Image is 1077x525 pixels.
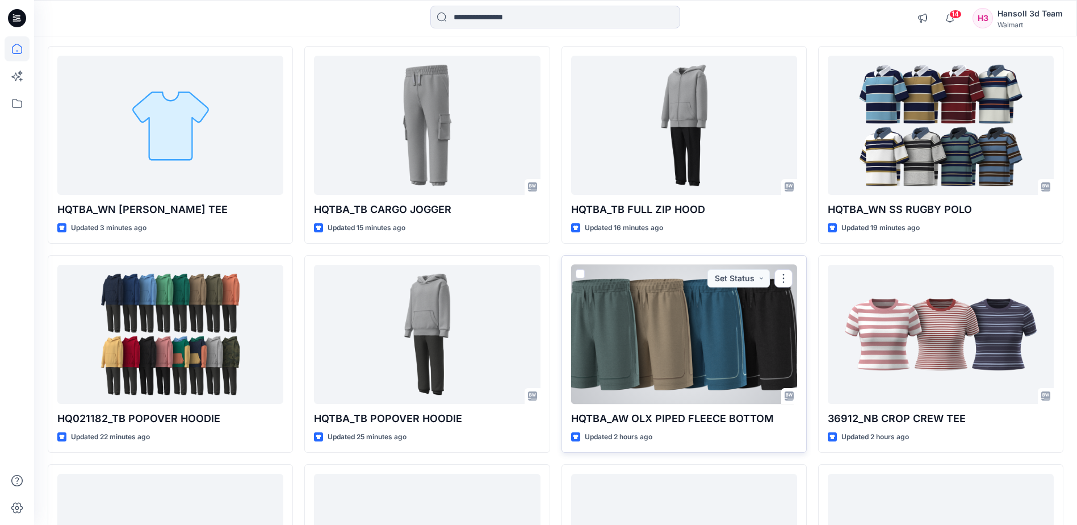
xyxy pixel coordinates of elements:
p: 36912_NB CROP CREW TEE [828,411,1054,427]
p: HQTBA_WN [PERSON_NAME] TEE [57,202,283,218]
p: Updated 25 minutes ago [328,431,407,443]
a: HQTBA_TB CARGO JOGGER [314,56,540,195]
p: HQTBA_TB CARGO JOGGER [314,202,540,218]
p: HQTBA_TB POPOVER HOODIE [314,411,540,427]
p: Updated 22 minutes ago [71,431,150,443]
p: HQTBA_TB FULL ZIP HOOD [571,202,797,218]
p: Updated 3 minutes ago [71,222,146,234]
a: HQTBA_WN SS RINGER TEE [57,56,283,195]
div: H3 [973,8,993,28]
a: HQTBA_WN SS RUGBY POLO [828,56,1054,195]
a: HQ021182_TB POPOVER HOODIE [57,265,283,404]
p: HQTBA_WN SS RUGBY POLO [828,202,1054,218]
span: 14 [949,10,962,19]
div: Walmart [998,20,1063,29]
a: HQTBA_AW OLX PIPED FLEECE BOTTOM [571,265,797,404]
p: Updated 19 minutes ago [841,222,920,234]
a: HQTBA_TB POPOVER HOODIE [314,265,540,404]
div: Hansoll 3d Team [998,7,1063,20]
a: 36912_NB CROP CREW TEE [828,265,1054,404]
p: HQTBA_AW OLX PIPED FLEECE BOTTOM [571,411,797,427]
p: Updated 16 minutes ago [585,222,663,234]
a: HQTBA_TB FULL ZIP HOOD [571,56,797,195]
p: Updated 2 hours ago [585,431,652,443]
p: Updated 15 minutes ago [328,222,405,234]
p: Updated 2 hours ago [841,431,909,443]
p: HQ021182_TB POPOVER HOODIE [57,411,283,427]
